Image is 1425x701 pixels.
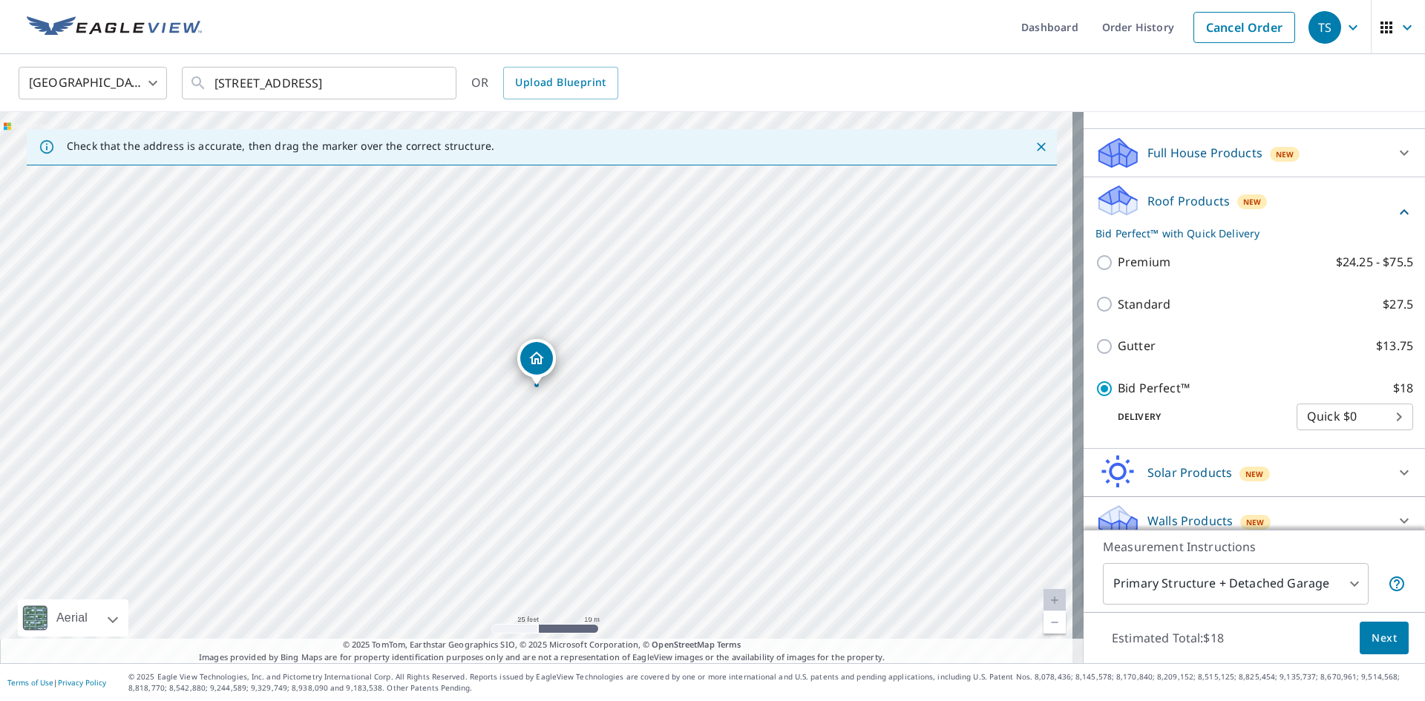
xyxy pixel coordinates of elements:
[7,677,53,688] a: Terms of Use
[652,639,714,650] a: OpenStreetMap
[1308,11,1341,44] div: TS
[517,339,556,385] div: Dropped pin, building 1, Residential property, 10211 Hickory Flat Hwy Woodstock, GA 30188
[27,16,202,39] img: EV Logo
[1095,503,1413,539] div: Walls ProductsNew
[58,677,106,688] a: Privacy Policy
[1095,455,1413,490] div: Solar ProductsNew
[1095,183,1413,241] div: Roof ProductsNewBid Perfect™ with Quick Delivery
[1147,464,1232,481] p: Solar Products
[503,67,617,99] a: Upload Blueprint
[1147,144,1262,162] p: Full House Products
[1147,192,1230,210] p: Roof Products
[67,139,494,153] p: Check that the address is accurate, then drag the marker over the correct structure.
[19,62,167,104] div: [GEOGRAPHIC_DATA]
[1100,622,1236,654] p: Estimated Total: $18
[1103,563,1369,605] div: Primary Structure + Detached Garage
[1118,379,1190,398] p: Bid Perfect™
[128,671,1418,694] p: © 2025 Eagle View Technologies, Inc. and Pictometry International Corp. All Rights Reserved. Repo...
[1118,253,1170,271] p: Premium
[52,599,92,636] div: Aerial
[1147,512,1233,530] p: Walls Products
[1336,253,1413,271] p: $24.25 - $75.5
[1044,589,1066,611] a: Current Level 20, Zoom In Disabled
[1095,135,1413,171] div: Full House ProductsNew
[1383,295,1413,314] p: $27.5
[1103,538,1406,556] p: Measurement Instructions
[1376,337,1413,355] p: $13.75
[1243,196,1262,208] span: New
[1044,611,1066,633] a: Current Level 20, Zoom Out
[1393,379,1413,398] p: $18
[1297,396,1413,438] div: Quick $0
[1032,137,1051,157] button: Close
[1245,468,1264,480] span: New
[515,73,606,92] span: Upload Blueprint
[717,639,741,650] a: Terms
[1095,410,1297,424] p: Delivery
[1372,629,1397,648] span: Next
[1360,622,1409,655] button: Next
[1388,575,1406,593] span: Your report will include the primary structure and a detached garage if one exists.
[214,62,426,104] input: Search by address or latitude-longitude
[1246,516,1265,528] span: New
[1193,12,1295,43] a: Cancel Order
[1276,148,1294,160] span: New
[7,678,106,687] p: |
[1095,226,1395,241] p: Bid Perfect™ with Quick Delivery
[343,639,741,651] span: © 2025 TomTom, Earthstar Geographics SIO, © 2025 Microsoft Corporation, ©
[1118,337,1156,355] p: Gutter
[18,599,128,636] div: Aerial
[471,67,618,99] div: OR
[1118,295,1170,314] p: Standard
